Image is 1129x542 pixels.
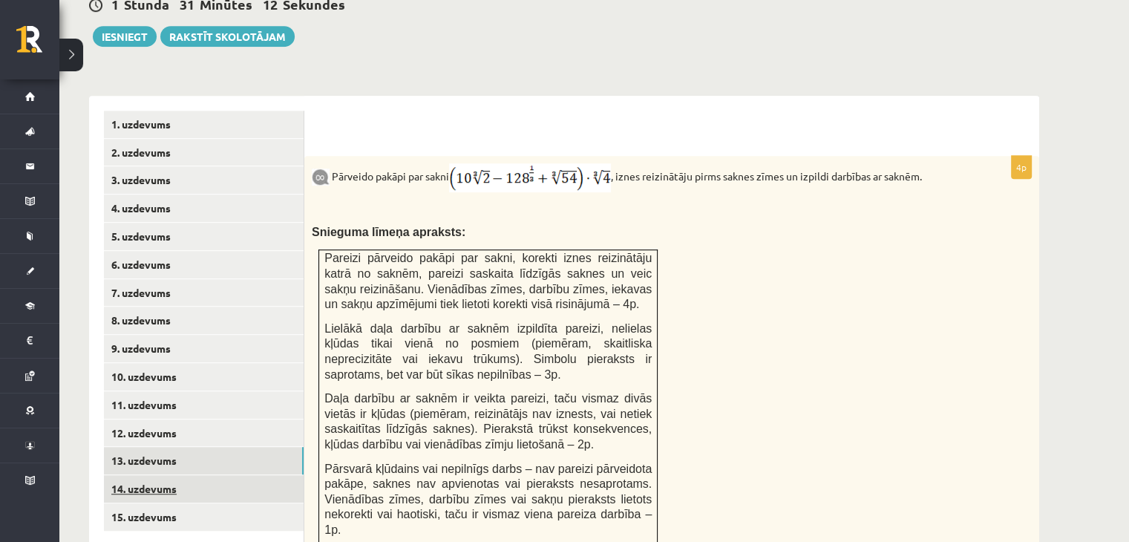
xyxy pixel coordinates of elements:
body: Bagātinātā teksta redaktors, wiswyg-editor-user-answer-47433877233380 [15,15,704,30]
span: Daļa darbību ar saknēm ir veikta pareizi, taču vismaz divās vietās ir kļūdas (piemēram, reizinātā... [324,392,652,451]
img: gFzauIyvJmgyQAAAABJRU5ErkJggg== [449,163,611,192]
img: Balts.png [319,131,324,137]
a: 15. uzdevums [104,503,304,531]
a: Rīgas 1. Tālmācības vidusskola [16,26,59,63]
span: Pareizi pārveido pakāpi par sakni, korekti iznes reizinātāju katrā no saknēm, pareizi saskaita lī... [324,252,652,310]
a: 3. uzdevums [104,166,304,194]
p: Pārveido pakāpi par sakni , iznes reizinātāju pirms saknes zīmes un izpildi darbības ar saknēm. [312,163,958,192]
a: 10. uzdevums [104,363,304,391]
a: 4. uzdevums [104,195,304,222]
a: 9. uzdevums [104,335,304,362]
a: 5. uzdevums [104,223,304,250]
a: 6. uzdevums [104,251,304,278]
button: Iesniegt [93,26,157,47]
a: 2. uzdevums [104,139,304,166]
span: Pārsvarā kļūdains vai nepilnīgs darbs – nav pareizi pārveidota pakāpe, saknes nav apvienotas vai ... [324,463,652,536]
span: Snieguma līmeņa apraksts: [312,226,465,238]
a: 13. uzdevums [104,447,304,474]
p: 4p [1011,155,1032,179]
img: 9k= [312,169,330,186]
a: Rakstīt skolotājam [160,26,295,47]
a: 11. uzdevums [104,391,304,419]
a: 12. uzdevums [104,419,304,447]
a: 8. uzdevums [104,307,304,334]
a: 1. uzdevums [104,111,304,138]
span: Lielākā daļa darbību ar saknēm izpildīta pareizi, nelielas kļūdas tikai vienā no posmiem (piemēra... [324,322,652,381]
a: 7. uzdevums [104,279,304,307]
a: 14. uzdevums [104,475,304,503]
